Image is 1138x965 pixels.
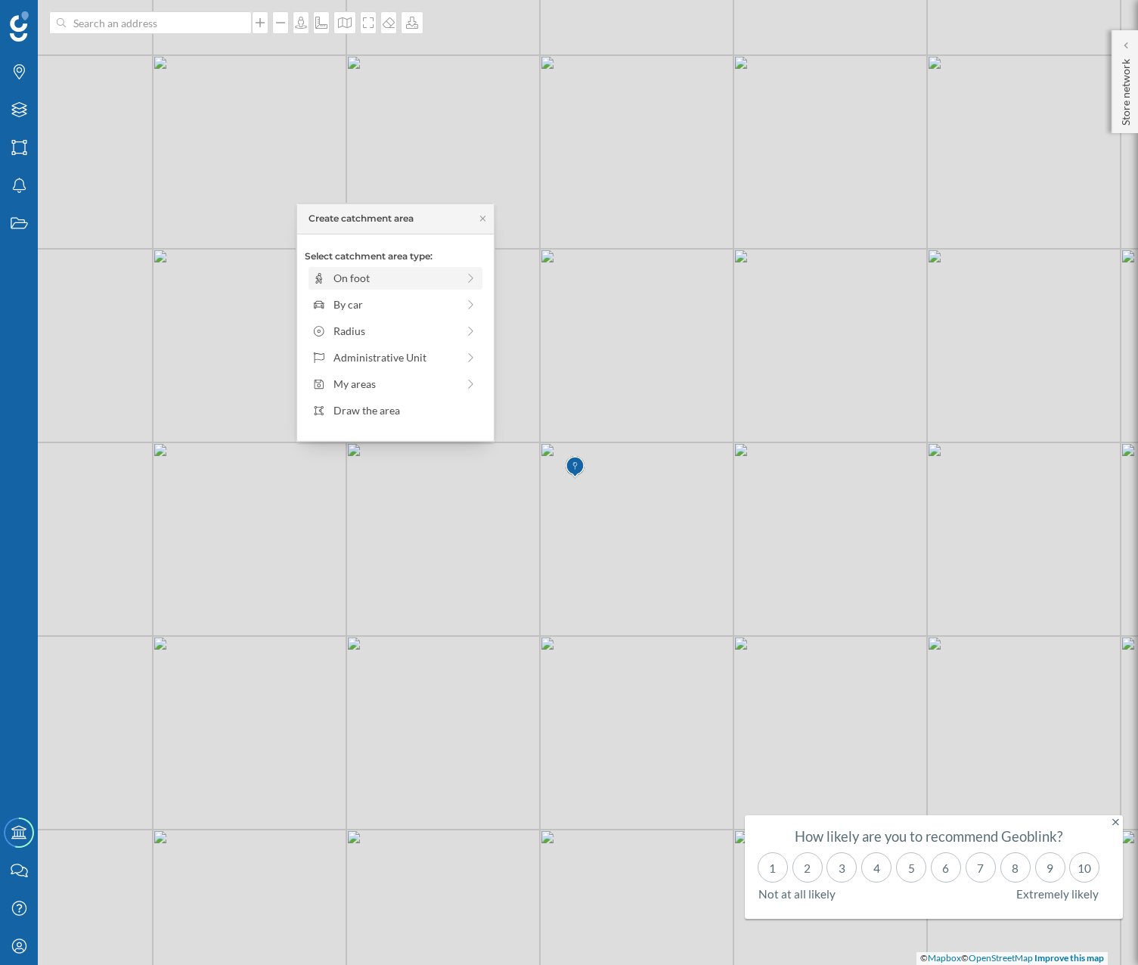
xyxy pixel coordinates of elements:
[1000,852,1031,883] div: 8
[566,452,585,482] img: Marker
[305,250,486,263] p: Select catchment area type:
[1069,852,1099,883] div: 10
[931,852,961,883] div: 6
[10,11,29,42] img: Geoblink Logo
[30,11,84,24] span: Soporte
[1016,886,1099,901] span: Extremely likely
[758,886,836,901] span: Not at all likely
[333,296,457,312] div: By car
[1034,952,1104,963] a: Improve this map
[1035,852,1065,883] div: 9
[861,852,891,883] div: 4
[333,270,457,286] div: On foot
[1118,53,1133,126] p: Store network
[755,829,1102,844] div: How likely are you to recommend Geoblink?
[896,852,926,883] div: 5
[792,852,823,883] div: 2
[309,212,414,225] div: Create catchment area
[916,952,1108,965] div: © ©
[969,952,1033,963] a: OpenStreetMap
[758,852,788,883] div: 1
[966,852,996,883] div: 7
[333,402,478,418] div: Draw the area
[928,952,961,963] a: Mapbox
[826,852,857,883] div: 3
[333,349,457,365] div: Administrative Unit
[333,376,457,392] div: My areas
[333,323,457,339] div: Radius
